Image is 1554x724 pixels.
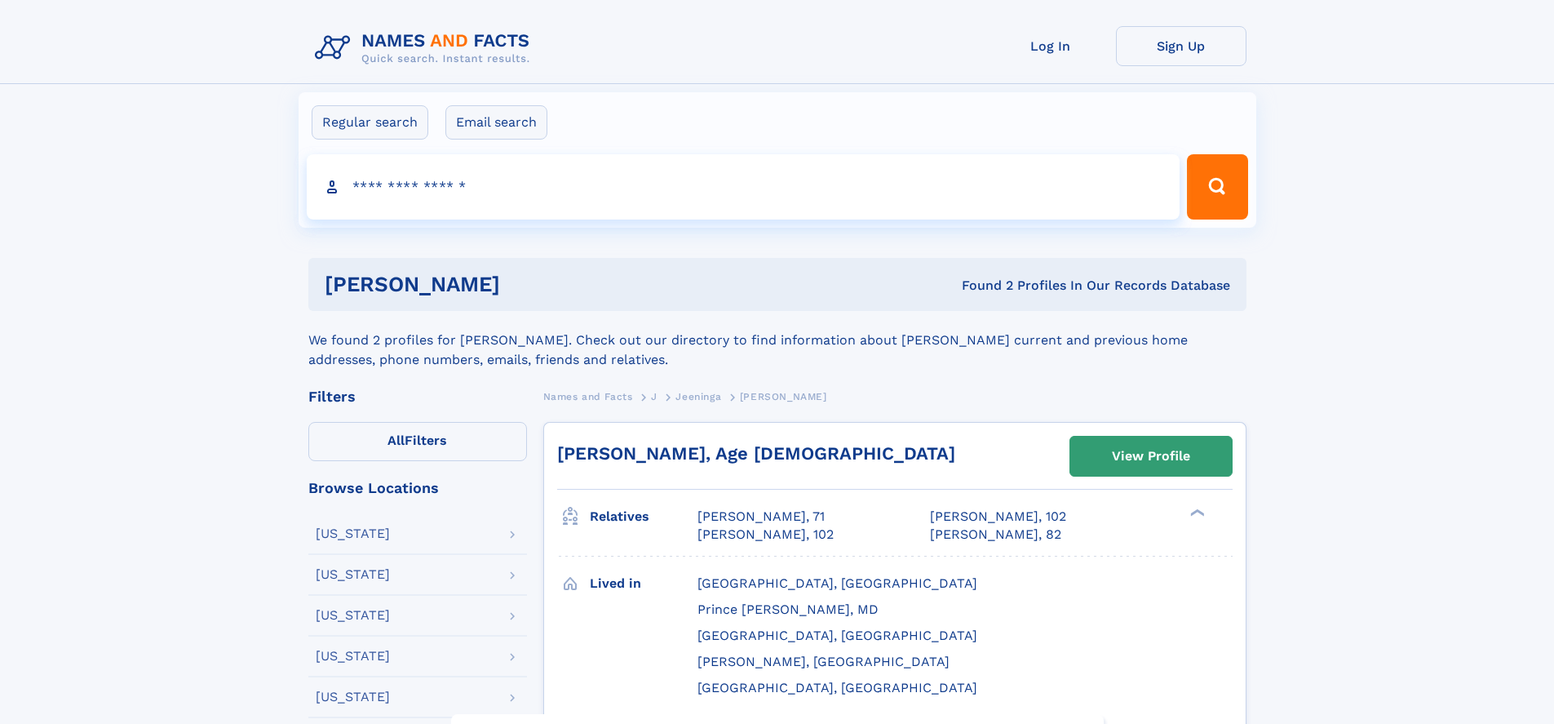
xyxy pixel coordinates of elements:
a: Log In [985,26,1116,66]
div: [US_STATE] [316,568,390,581]
div: View Profile [1112,438,1190,475]
div: Found 2 Profiles In Our Records Database [731,277,1230,295]
span: J [651,391,657,402]
a: Jeeninga [675,386,721,406]
div: [US_STATE] [316,527,390,540]
div: [US_STATE] [316,650,390,663]
span: Jeeninga [675,391,721,402]
div: ❯ [1186,508,1206,518]
span: [GEOGRAPHIC_DATA], [GEOGRAPHIC_DATA] [697,628,977,643]
div: Filters [308,389,527,404]
input: search input [307,154,1180,220]
div: [US_STATE] [316,691,390,704]
a: [PERSON_NAME], Age [DEMOGRAPHIC_DATA] [557,443,955,464]
img: Logo Names and Facts [308,26,543,70]
a: [PERSON_NAME], 102 [697,526,834,544]
div: [US_STATE] [316,609,390,622]
a: J [651,386,657,406]
a: [PERSON_NAME], 102 [930,508,1066,526]
div: Browse Locations [308,481,527,495]
a: [PERSON_NAME], 71 [697,508,825,526]
span: Prince [PERSON_NAME], MD [697,602,879,617]
span: [PERSON_NAME], [GEOGRAPHIC_DATA] [697,654,950,669]
h1: [PERSON_NAME] [325,274,731,295]
label: Email search [445,105,547,140]
span: [PERSON_NAME] [740,391,827,402]
a: Sign Up [1116,26,1246,66]
button: Search Button [1187,154,1247,220]
a: [PERSON_NAME], 82 [930,526,1061,544]
a: Names and Facts [543,386,633,406]
label: Filters [308,422,527,461]
span: [GEOGRAPHIC_DATA], [GEOGRAPHIC_DATA] [697,680,977,695]
label: Regular search [312,105,428,140]
span: All [387,433,405,448]
span: [GEOGRAPHIC_DATA], [GEOGRAPHIC_DATA] [697,575,977,591]
h3: Lived in [590,570,697,597]
a: View Profile [1070,437,1232,476]
h3: Relatives [590,503,697,531]
div: We found 2 profiles for [PERSON_NAME]. Check out our directory to find information about [PERSON_... [308,311,1246,370]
